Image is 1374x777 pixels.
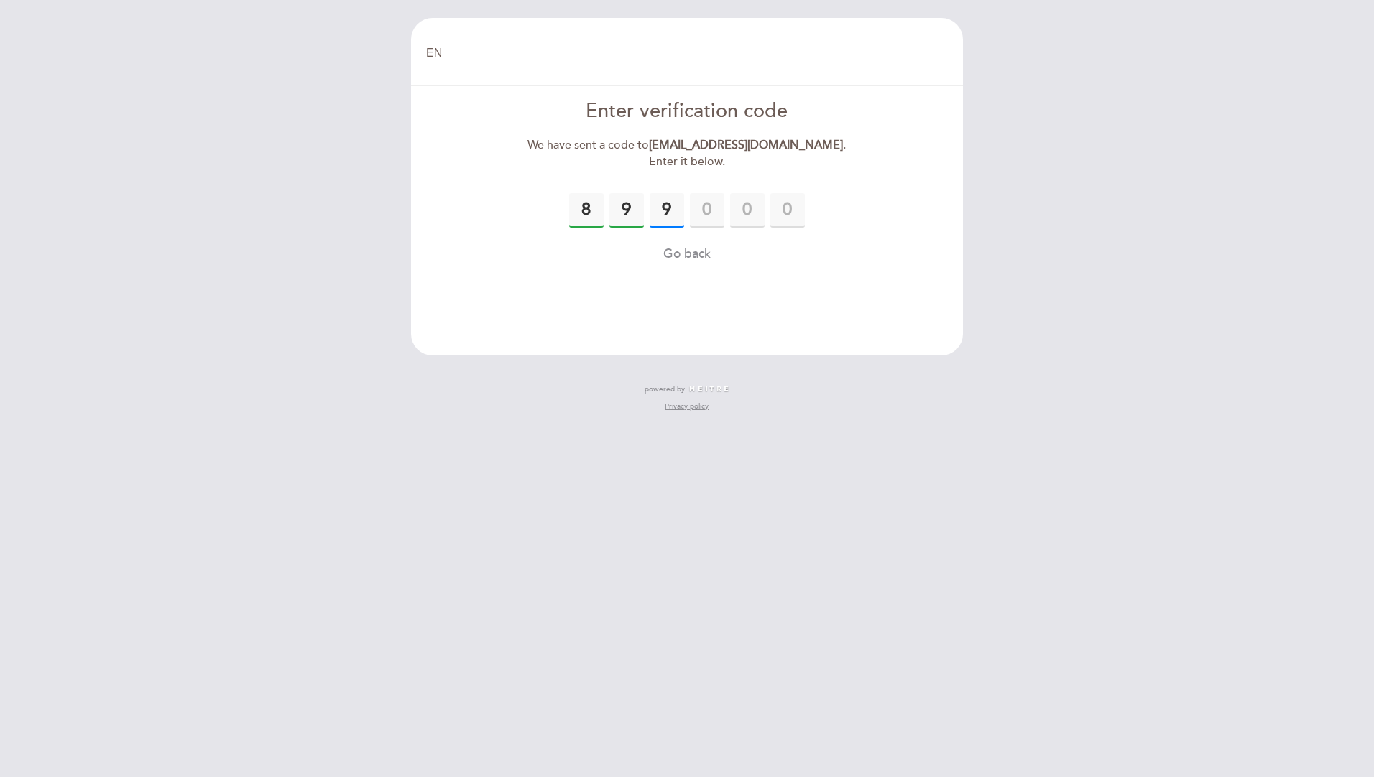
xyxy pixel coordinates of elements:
img: MEITRE [688,386,729,393]
a: powered by [645,384,729,394]
a: Privacy policy [665,401,709,411]
div: Enter verification code [522,98,852,126]
input: 0 [609,193,644,228]
input: 0 [690,193,724,228]
button: Go back [663,245,711,263]
strong: [EMAIL_ADDRESS][DOMAIN_NAME] [649,138,843,152]
input: 0 [650,193,684,228]
input: 0 [730,193,765,228]
input: 0 [770,193,805,228]
span: powered by [645,384,685,394]
input: 0 [569,193,604,228]
div: We have sent a code to . Enter it below. [522,137,852,170]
